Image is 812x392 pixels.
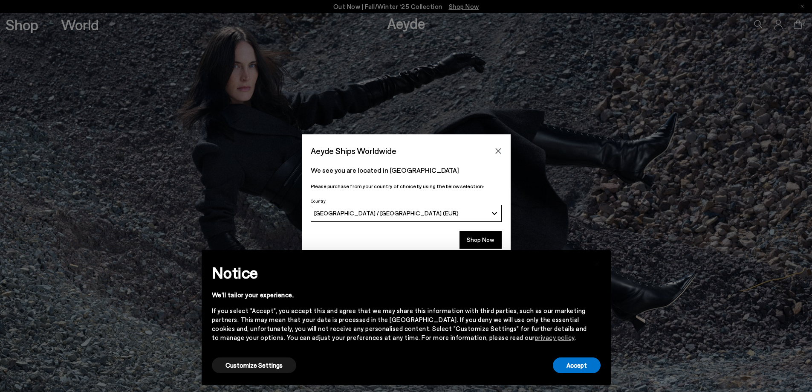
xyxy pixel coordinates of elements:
[212,290,587,299] div: We'll tailor your experience.
[311,143,396,158] span: Aeyde Ships Worldwide
[459,231,502,249] button: Shop Now
[311,182,502,190] p: Please purchase from your country of choice by using the below selection:
[535,334,575,341] a: privacy policy
[311,198,326,203] span: Country
[212,357,296,373] button: Customize Settings
[314,209,459,217] span: [GEOGRAPHIC_DATA] / [GEOGRAPHIC_DATA] (EUR)
[212,306,587,342] div: If you select "Accept", you accept this and agree that we may share this information with third p...
[492,145,505,157] button: Close
[594,256,600,269] span: ×
[553,357,601,373] button: Accept
[212,261,587,284] h2: Notice
[587,253,607,273] button: Close this notice
[311,165,502,175] p: We see you are located in [GEOGRAPHIC_DATA]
